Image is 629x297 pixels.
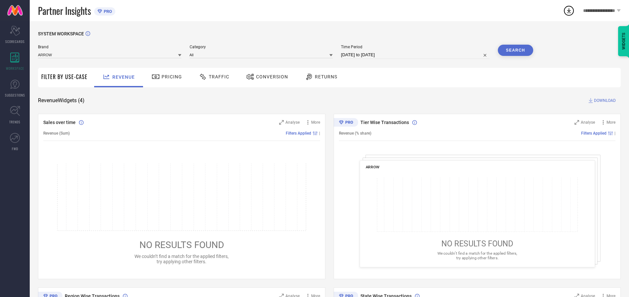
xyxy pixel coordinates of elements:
[581,131,607,136] span: Filters Applied
[209,74,229,79] span: Traffic
[341,51,490,59] input: Select time period
[38,4,91,18] span: Partner Insights
[43,131,70,136] span: Revenue (Sum)
[9,119,20,124] span: TRENDS
[437,251,517,260] span: We couldn’t find a match for the applied filters, try applying other filters.
[339,131,371,136] span: Revenue (% share)
[286,131,311,136] span: Filters Applied
[360,120,409,125] span: Tier Wise Transactions
[498,45,534,56] button: Search
[334,118,358,128] div: Premium
[563,5,575,17] div: Open download list
[6,66,24,71] span: WORKSPACE
[12,146,18,151] span: FWD
[607,120,615,125] span: More
[102,9,112,14] span: PRO
[5,39,25,44] span: SCORECARDS
[285,120,300,125] span: Analyse
[279,120,284,125] svg: Zoom
[112,74,135,80] span: Revenue
[341,45,490,49] span: Time Period
[574,120,579,125] svg: Zoom
[38,45,181,49] span: Brand
[38,31,84,36] span: SYSTEM WORKSPACE
[162,74,182,79] span: Pricing
[315,74,337,79] span: Returns
[311,120,320,125] span: More
[139,239,224,250] span: NO RESULTS FOUND
[594,97,616,104] span: DOWNLOAD
[134,254,229,264] span: We couldn’t find a match for the applied filters, try applying other filters.
[190,45,333,49] span: Category
[43,120,76,125] span: Sales over time
[319,131,320,136] span: |
[581,120,595,125] span: Analyse
[5,93,25,98] span: SUGGESTIONS
[365,165,379,169] span: ARROW
[614,131,615,136] span: |
[441,239,513,248] span: NO RESULTS FOUND
[38,97,85,104] span: Revenue Widgets ( 4 )
[256,74,288,79] span: Conversion
[41,73,88,81] span: Filter By Use-Case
